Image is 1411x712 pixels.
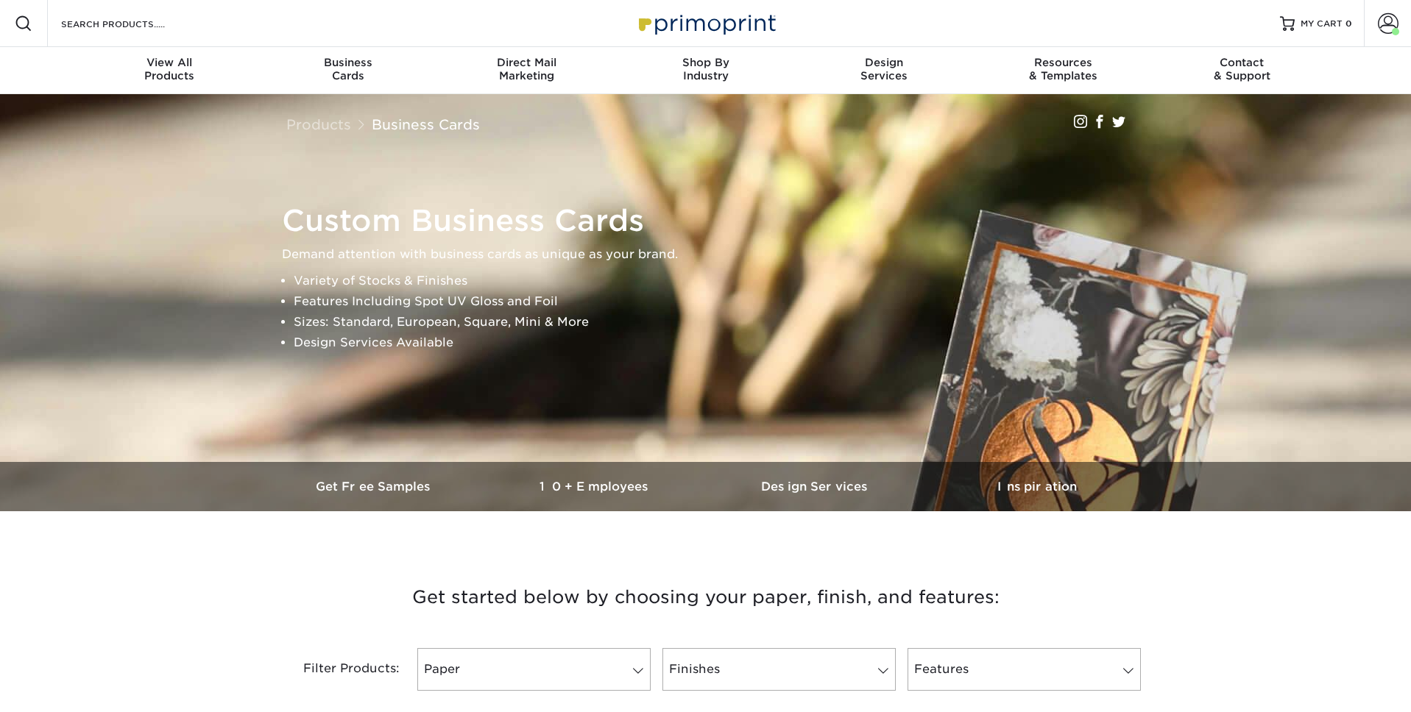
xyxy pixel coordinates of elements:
[616,56,795,82] div: Industry
[706,480,927,494] h3: Design Services
[264,648,411,691] div: Filter Products:
[974,56,1153,82] div: & Templates
[258,56,437,69] span: Business
[1153,47,1332,94] a: Contact& Support
[662,648,896,691] a: Finishes
[286,116,351,132] a: Products
[80,47,259,94] a: View AllProducts
[60,15,203,32] input: SEARCH PRODUCTS.....
[80,56,259,82] div: Products
[632,7,779,39] img: Primoprint
[258,56,437,82] div: Cards
[795,56,974,82] div: Services
[974,56,1153,69] span: Resources
[616,56,795,69] span: Shop By
[437,56,616,82] div: Marketing
[294,312,1143,332] li: Sizes: Standard, European, Square, Mini & More
[908,648,1141,691] a: Features
[616,47,795,94] a: Shop ByIndustry
[1345,18,1352,29] span: 0
[1153,56,1332,82] div: & Support
[294,271,1143,291] li: Variety of Stocks & Finishes
[485,480,706,494] h3: 10+ Employees
[264,480,485,494] h3: Get Free Samples
[927,480,1147,494] h3: Inspiration
[485,462,706,511] a: 10+ Employees
[706,462,927,511] a: Design Services
[275,564,1136,630] h3: Get started below by choosing your paper, finish, and features:
[417,648,651,691] a: Paper
[282,244,1143,265] p: Demand attention with business cards as unique as your brand.
[927,462,1147,511] a: Inspiration
[1153,56,1332,69] span: Contact
[372,116,480,132] a: Business Cards
[1301,18,1343,30] span: MY CART
[294,291,1143,312] li: Features Including Spot UV Gloss and Foil
[282,203,1143,238] h1: Custom Business Cards
[795,56,974,69] span: Design
[264,462,485,511] a: Get Free Samples
[437,47,616,94] a: Direct MailMarketing
[795,47,974,94] a: DesignServices
[80,56,259,69] span: View All
[294,332,1143,353] li: Design Services Available
[974,47,1153,94] a: Resources& Templates
[437,56,616,69] span: Direct Mail
[258,47,437,94] a: BusinessCards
